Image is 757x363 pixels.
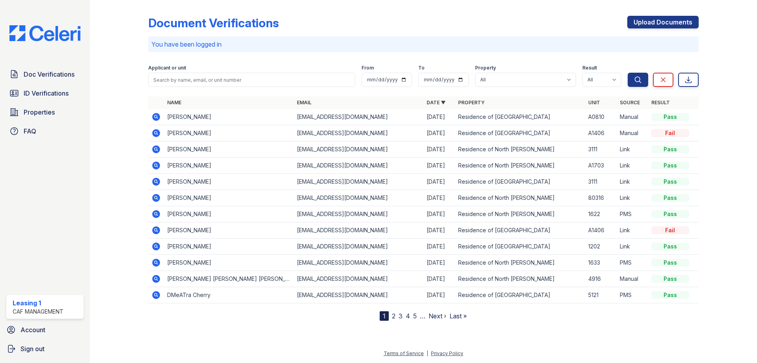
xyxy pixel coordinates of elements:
div: Pass [651,291,689,299]
td: [PERSON_NAME] [164,125,294,141]
td: 3111 [585,141,617,158]
p: You have been logged in [151,39,695,49]
label: Property [475,65,496,71]
a: Properties [6,104,84,120]
div: Fail [651,226,689,234]
div: Fail [651,129,689,137]
a: 2 [392,312,395,320]
td: Manual [617,271,648,287]
td: PMS [617,287,648,303]
a: Last » [449,312,467,320]
span: Account [21,325,45,335]
div: Pass [651,259,689,267]
td: 80316 [585,190,617,206]
td: Link [617,158,648,174]
td: 1622 [585,206,617,222]
td: Residence of North [PERSON_NAME] [455,190,585,206]
td: [DATE] [423,125,455,141]
a: Next › [429,312,446,320]
td: Manual [617,109,648,125]
td: [PERSON_NAME] [164,141,294,158]
a: Property [458,100,485,105]
td: Link [617,174,648,190]
span: … [420,311,425,321]
td: Residence of [GEOGRAPHIC_DATA] [455,174,585,190]
td: 1202 [585,239,617,255]
div: Pass [651,113,689,121]
span: FAQ [24,126,36,136]
td: Residence of [GEOGRAPHIC_DATA] [455,287,585,303]
td: Link [617,190,648,206]
td: [PERSON_NAME] [164,158,294,174]
td: [DATE] [423,158,455,174]
span: Doc Verifications [24,70,75,79]
td: [DATE] [423,190,455,206]
td: PMS [617,206,648,222]
td: [DATE] [423,239,455,255]
div: Pass [651,162,689,169]
a: Doc Verifications [6,66,84,82]
div: | [427,350,428,356]
td: [EMAIL_ADDRESS][DOMAIN_NAME] [294,287,423,303]
td: Residence of North [PERSON_NAME] [455,206,585,222]
td: [PERSON_NAME] [164,239,294,255]
a: Account [3,322,87,338]
button: Sign out [3,341,87,357]
td: [PERSON_NAME] [164,206,294,222]
div: Pass [651,145,689,153]
td: Residence of [GEOGRAPHIC_DATA] [455,239,585,255]
td: [DATE] [423,174,455,190]
a: Email [297,100,311,105]
div: Pass [651,275,689,283]
img: CE_Logo_Blue-a8612792a0a2168367f1c8372b55b34899dd931a85d93a1a3d3e32e68fde9ad4.png [3,25,87,41]
td: [EMAIL_ADDRESS][DOMAIN_NAME] [294,125,423,141]
label: To [418,65,425,71]
td: Residence of [GEOGRAPHIC_DATA] [455,222,585,239]
td: [PERSON_NAME] [164,190,294,206]
td: [EMAIL_ADDRESS][DOMAIN_NAME] [294,239,423,255]
span: ID Verifications [24,88,69,98]
td: [EMAIL_ADDRESS][DOMAIN_NAME] [294,206,423,222]
input: Search by name, email, or unit number [148,73,355,87]
a: 3 [399,312,403,320]
div: Pass [651,194,689,202]
a: Terms of Service [384,350,424,356]
a: 4 [406,312,410,320]
td: [PERSON_NAME] [PERSON_NAME] [PERSON_NAME] [164,271,294,287]
a: ID Verifications [6,85,84,101]
div: 1 [380,311,389,321]
td: A1406 [585,125,617,141]
a: Name [167,100,181,105]
td: [PERSON_NAME] [164,255,294,271]
td: [EMAIL_ADDRESS][DOMAIN_NAME] [294,158,423,174]
a: FAQ [6,123,84,139]
td: DMeATra Cherry [164,287,294,303]
div: Pass [651,243,689,250]
td: Residence of [GEOGRAPHIC_DATA] [455,109,585,125]
a: Unit [588,100,600,105]
td: [EMAIL_ADDRESS][DOMAIN_NAME] [294,271,423,287]
td: [EMAIL_ADDRESS][DOMAIN_NAME] [294,109,423,125]
a: Source [620,100,640,105]
td: 1633 [585,255,617,271]
td: [DATE] [423,287,455,303]
div: CAF Management [13,308,63,316]
td: [EMAIL_ADDRESS][DOMAIN_NAME] [294,190,423,206]
td: [PERSON_NAME] [164,222,294,239]
td: [DATE] [423,271,455,287]
div: Leasing 1 [13,298,63,308]
td: A1703 [585,158,617,174]
td: Link [617,239,648,255]
td: [EMAIL_ADDRESS][DOMAIN_NAME] [294,141,423,158]
td: [DATE] [423,222,455,239]
td: Residence of North [PERSON_NAME] [455,158,585,174]
td: A1406 [585,222,617,239]
td: PMS [617,255,648,271]
label: From [362,65,374,71]
td: A0810 [585,109,617,125]
a: 5 [413,312,417,320]
td: [EMAIL_ADDRESS][DOMAIN_NAME] [294,222,423,239]
a: Privacy Policy [431,350,463,356]
td: [EMAIL_ADDRESS][DOMAIN_NAME] [294,174,423,190]
td: [DATE] [423,255,455,271]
